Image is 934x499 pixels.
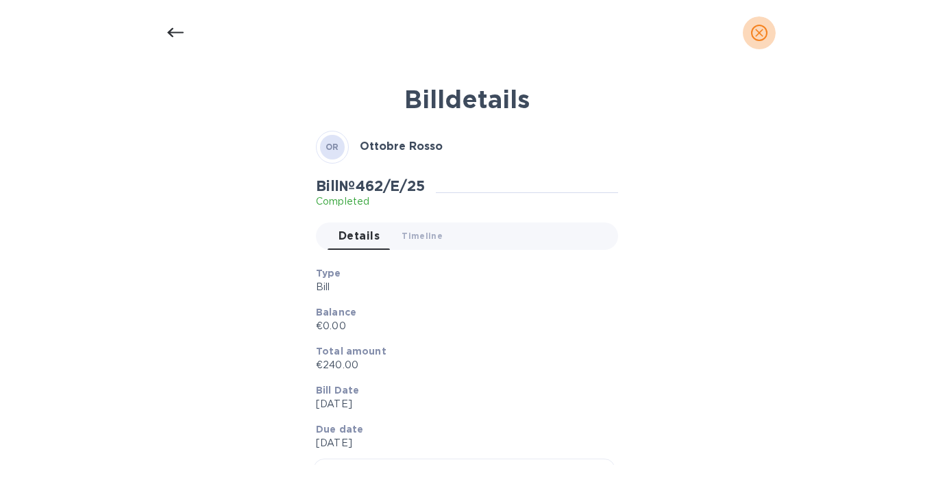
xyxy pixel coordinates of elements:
[316,268,341,279] b: Type
[404,84,530,114] b: Bill details
[316,436,607,450] p: [DATE]
[316,358,607,372] p: €240.00
[360,140,443,153] b: Ottobre Rosso
[316,424,363,435] b: Due date
[402,229,443,243] span: Timeline
[316,319,607,333] p: €0.00
[316,280,607,294] p: Bill
[316,346,386,357] b: Total amount
[316,385,359,396] b: Bill Date
[743,16,776,49] button: close
[316,177,425,194] h2: Bill № 462/E/25
[325,142,339,152] b: OR
[339,227,380,246] span: Details
[316,307,356,318] b: Balance
[316,397,607,411] p: [DATE]
[316,194,425,209] p: Completed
